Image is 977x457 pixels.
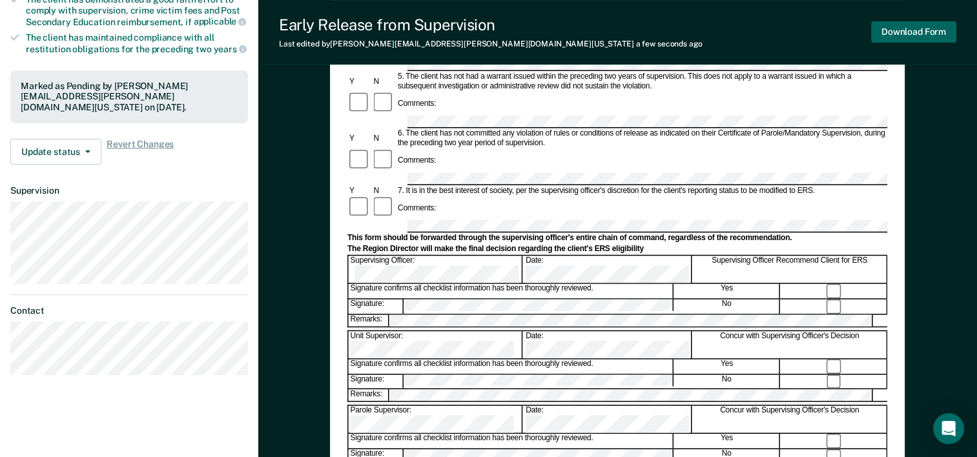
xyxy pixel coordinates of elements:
button: Update status [10,139,101,165]
span: Revert Changes [107,139,174,165]
div: Yes [674,284,780,298]
dt: Contact [10,305,248,316]
dt: Supervision [10,185,248,196]
div: Yes [674,434,780,448]
div: Comments: [396,99,438,108]
div: Signature: [349,374,404,389]
button: Download Form [871,21,956,43]
div: N [372,186,396,196]
div: Supervising Officer Recommend Client for ERS [693,256,887,283]
div: Signature confirms all checklist information has been thoroughly reviewed. [349,359,674,373]
div: Comments: [396,203,438,213]
div: Yes [674,359,780,373]
div: Comments: [396,156,438,165]
div: Date: [524,256,692,283]
div: Signature confirms all checklist information has been thoroughly reviewed. [349,284,674,298]
div: 7. It is in the best interest of society, per the supervising officer's discretion for the client... [396,186,887,196]
div: This form should be forwarded through the supervising officer's entire chain of command, regardle... [347,234,887,243]
div: Signature confirms all checklist information has been thoroughly reviewed. [349,434,674,448]
div: Concur with Supervising Officer's Decision [693,406,887,433]
div: No [674,374,780,389]
div: Y [347,77,371,86]
div: Last edited by [PERSON_NAME][EMAIL_ADDRESS][PERSON_NAME][DOMAIN_NAME][US_STATE] [279,39,703,48]
div: Unit Supervisor: [349,331,523,358]
span: a few seconds ago [636,39,703,48]
div: Y [347,134,371,143]
div: 6. The client has not committed any violation of rules or conditions of release as indicated on t... [396,129,887,148]
div: The Region Director will make the final decision regarding the client's ERS eligibility [347,244,887,254]
div: N [372,77,396,86]
div: Y [347,186,371,196]
div: Marked as Pending by [PERSON_NAME][EMAIL_ADDRESS][PERSON_NAME][DOMAIN_NAME][US_STATE] on [DATE]. [21,81,238,113]
div: 5. The client has not had a warrant issued within the preceding two years of supervision. This do... [396,72,887,91]
div: Supervising Officer: [349,256,523,283]
div: Date: [524,406,692,433]
div: Remarks: [349,314,390,326]
span: applicable [194,16,246,26]
div: N [372,134,396,143]
span: years [214,44,247,54]
div: No [674,300,780,314]
div: Remarks: [349,390,390,401]
div: Concur with Supervising Officer's Decision [693,331,887,358]
div: The client has maintained compliance with all restitution obligations for the preceding two [26,32,248,54]
div: Signature: [349,300,404,314]
div: Open Intercom Messenger [933,413,964,444]
div: Early Release from Supervision [279,15,703,34]
div: Date: [524,331,692,358]
div: Parole Supervisor: [349,406,523,433]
